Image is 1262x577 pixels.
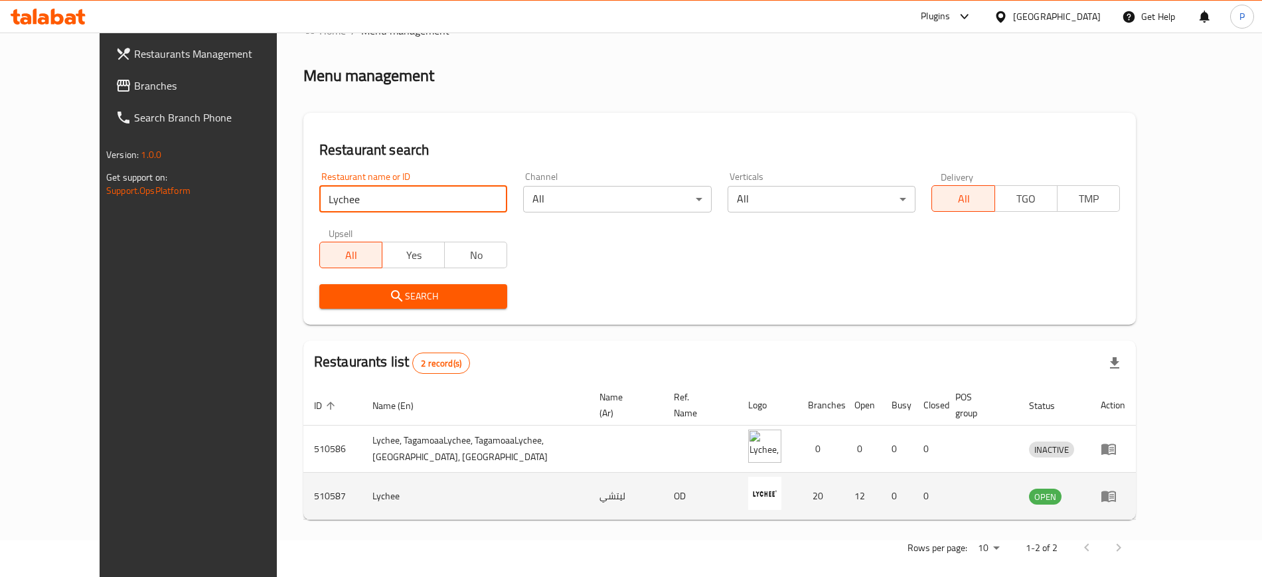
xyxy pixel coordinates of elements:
div: All [523,186,712,212]
td: Lychee, TagamoaaLychee, TagamoaaLychee, [GEOGRAPHIC_DATA], [GEOGRAPHIC_DATA] [362,426,589,473]
span: All [937,189,989,208]
span: Branches [134,78,299,94]
div: Total records count [412,353,470,374]
td: 510586 [303,426,362,473]
span: All [325,246,377,265]
span: TGO [1000,189,1052,208]
label: Delivery [941,172,974,181]
div: All [728,186,916,212]
button: Yes [382,242,445,268]
div: Menu [1101,441,1125,457]
span: ID [314,398,339,414]
p: 1-2 of 2 [1026,540,1058,556]
span: Restaurants Management [134,46,299,62]
td: 12 [844,473,881,520]
td: 510587 [303,473,362,520]
label: Upsell [329,228,353,238]
td: ليتشي [589,473,663,520]
span: Name (En) [372,398,431,414]
button: All [319,242,382,268]
span: INACTIVE [1029,442,1074,457]
button: All [931,185,994,212]
td: 0 [881,426,913,473]
a: Search Branch Phone [105,102,310,133]
a: Restaurants Management [105,38,310,70]
a: Branches [105,70,310,102]
li: / [351,23,356,39]
td: 0 [913,426,945,473]
th: Action [1090,385,1136,426]
div: Plugins [921,9,950,25]
h2: Menu management [303,65,434,86]
button: TMP [1057,185,1120,212]
button: Search [319,284,508,309]
img: Lychee, TagamoaaLychee, TagamoaaLychee, TagamoaaLychee, Tagamoaa [748,430,781,463]
td: 20 [797,473,844,520]
td: OD [663,473,738,520]
table: enhanced table [303,385,1136,520]
td: 0 [844,426,881,473]
td: 0 [797,426,844,473]
span: Get support on: [106,169,167,186]
img: Lychee [748,477,781,510]
span: TMP [1063,189,1115,208]
th: Open [844,385,881,426]
span: Search [330,288,497,305]
a: Support.OpsPlatform [106,182,191,199]
span: 2 record(s) [413,357,469,370]
span: No [450,246,502,265]
h2: Restaurants list [314,352,470,374]
span: Menu management [361,23,449,39]
button: No [444,242,507,268]
a: Home [303,23,346,39]
span: POS group [955,389,1002,421]
span: P [1239,9,1245,24]
th: Busy [881,385,913,426]
span: 1.0.0 [141,146,161,163]
div: [GEOGRAPHIC_DATA] [1013,9,1101,24]
td: Lychee [362,473,589,520]
span: Search Branch Phone [134,110,299,125]
span: Name (Ar) [599,389,647,421]
th: Closed [913,385,945,426]
span: OPEN [1029,489,1062,505]
div: Export file [1099,347,1131,379]
span: Version: [106,146,139,163]
input: Search for restaurant name or ID.. [319,186,508,212]
span: Ref. Name [674,389,722,421]
button: TGO [994,185,1058,212]
h2: Restaurant search [319,140,1120,160]
td: 0 [881,473,913,520]
span: Status [1029,398,1072,414]
td: 0 [913,473,945,520]
div: Rows per page: [973,538,1004,558]
p: Rows per page: [907,540,967,556]
th: Branches [797,385,844,426]
span: Yes [388,246,439,265]
th: Logo [738,385,797,426]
